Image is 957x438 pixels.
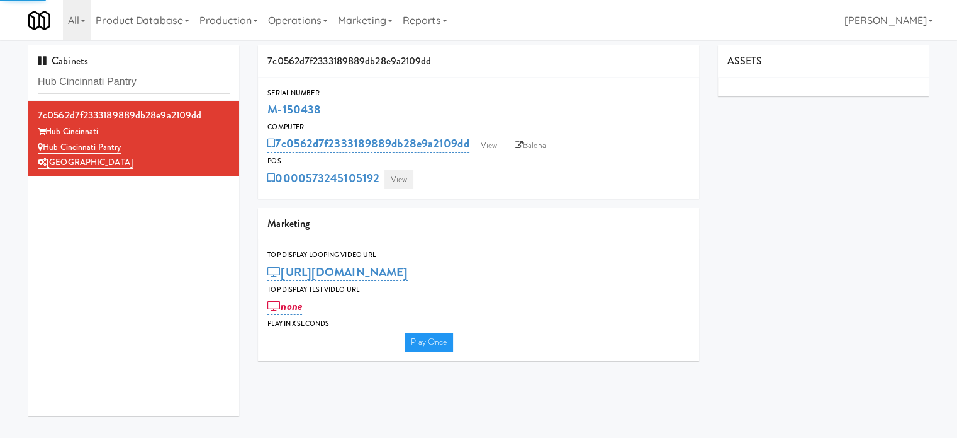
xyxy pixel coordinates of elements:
a: [URL][DOMAIN_NAME] [267,263,408,281]
div: 7c0562d7f2333189889db28e9a2109dd [258,45,699,78]
li: 7c0562d7f2333189889db28e9a2109ddHub Cincinnati Hub Cincinnati Pantry[GEOGRAPHIC_DATA] [28,101,239,176]
div: Hub Cincinnati [38,124,230,140]
div: Computer [267,121,690,134]
a: none [267,297,302,315]
span: Cabinets [38,54,88,68]
div: Top Display Test Video Url [267,284,690,296]
a: M-150438 [267,101,321,118]
a: 7c0562d7f2333189889db28e9a2109dd [267,135,469,153]
a: [GEOGRAPHIC_DATA] [38,156,133,169]
div: Play in X seconds [267,318,690,330]
a: View [474,136,503,155]
a: Hub Cincinnati Pantry [38,141,121,154]
a: Balena [508,136,552,155]
div: 7c0562d7f2333189889db28e9a2109dd [38,106,230,125]
a: Play Once [405,333,453,352]
input: Search cabinets [38,71,230,94]
span: ASSETS [727,54,763,68]
a: 0000573245105192 [267,170,379,187]
img: Micromart [28,9,50,32]
div: Serial Number [267,87,690,100]
a: View [384,170,413,189]
div: POS [267,155,690,168]
div: Top Display Looping Video Url [267,249,690,262]
span: Marketing [267,216,310,231]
